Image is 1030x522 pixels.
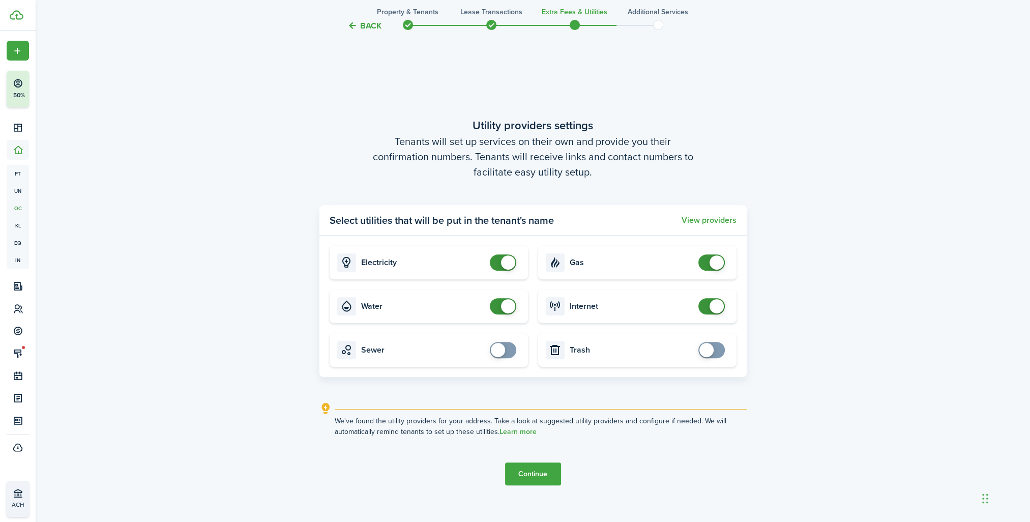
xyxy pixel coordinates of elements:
card-title: Internet [570,302,693,311]
a: oc [7,199,29,217]
button: Continue [505,462,561,485]
div: Drag [982,483,988,514]
explanation-description: We've found the utility providers for your address. Take a look at suggested utility providers an... [335,416,747,437]
p: 50% [13,91,25,100]
a: un [7,182,29,199]
h3: Lease Transactions [460,7,522,17]
h3: Property & Tenants [377,7,438,17]
p: ACH [12,500,72,509]
iframe: Chat Widget [979,473,1030,522]
button: View providers [682,216,737,225]
a: pt [7,165,29,182]
wizard-step-header-description: Tenants will set up services on their own and provide you their confirmation numbers. Tenants wil... [319,134,747,180]
panel-main-title: Select utilities that will be put in the tenant's name [330,213,554,228]
card-title: Electricity [361,258,485,267]
button: Open menu [7,41,29,61]
h3: Extra fees & Utilities [542,7,607,17]
wizard-step-header-title: Utility providers settings [319,117,747,134]
a: Learn more [499,428,537,436]
card-title: Trash [570,345,693,355]
card-title: Sewer [361,345,485,355]
card-title: Gas [570,258,693,267]
button: 50% [7,71,91,107]
img: TenantCloud [10,10,23,20]
a: kl [7,217,29,234]
h3: Additional Services [628,7,688,17]
a: ACH [7,481,29,517]
card-title: Water [361,302,485,311]
a: eq [7,234,29,251]
a: in [7,251,29,269]
button: Back [347,20,381,31]
i: outline [319,402,332,415]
